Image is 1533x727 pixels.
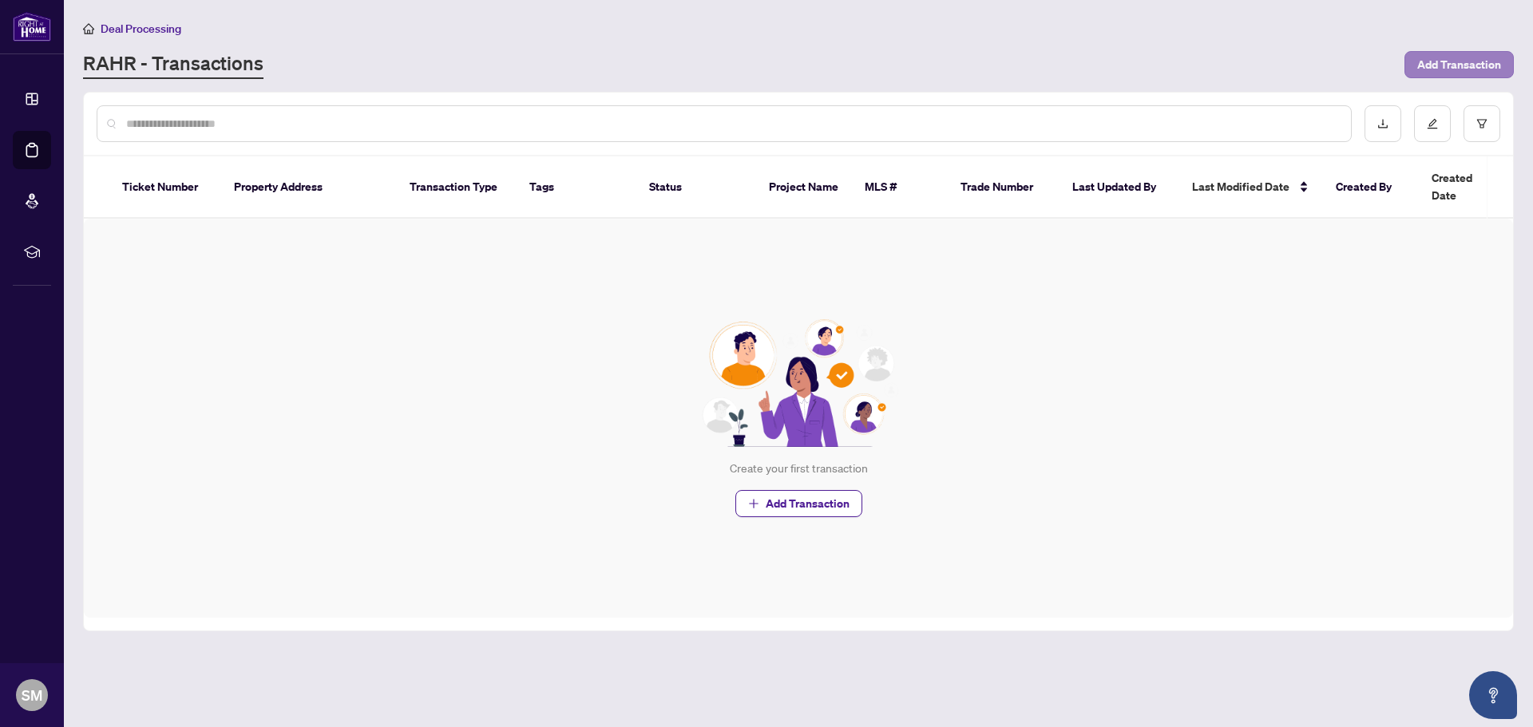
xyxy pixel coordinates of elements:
[948,156,1060,219] th: Trade Number
[13,12,51,41] img: logo
[1476,118,1487,129] span: filter
[1414,105,1451,142] button: edit
[1192,178,1289,196] span: Last Modified Date
[1404,51,1514,78] button: Add Transaction
[397,156,517,219] th: Transaction Type
[221,156,397,219] th: Property Address
[22,684,42,706] span: SM
[636,156,756,219] th: Status
[1323,156,1419,219] th: Created By
[1377,118,1388,129] span: download
[1427,118,1438,129] span: edit
[766,491,850,516] span: Add Transaction
[1464,105,1500,142] button: filter
[517,156,636,219] th: Tags
[1432,169,1499,204] span: Created Date
[748,498,759,509] span: plus
[1179,156,1323,219] th: Last Modified Date
[1419,156,1531,219] th: Created Date
[109,156,221,219] th: Ticket Number
[1469,671,1517,719] button: Open asap
[83,50,263,79] a: RAHR - Transactions
[695,319,901,447] img: Null State Icon
[1417,52,1501,77] span: Add Transaction
[1060,156,1179,219] th: Last Updated By
[1365,105,1401,142] button: download
[756,156,852,219] th: Project Name
[735,490,862,517] button: Add Transaction
[730,460,868,477] div: Create your first transaction
[852,156,948,219] th: MLS #
[101,22,181,36] span: Deal Processing
[83,23,94,34] span: home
